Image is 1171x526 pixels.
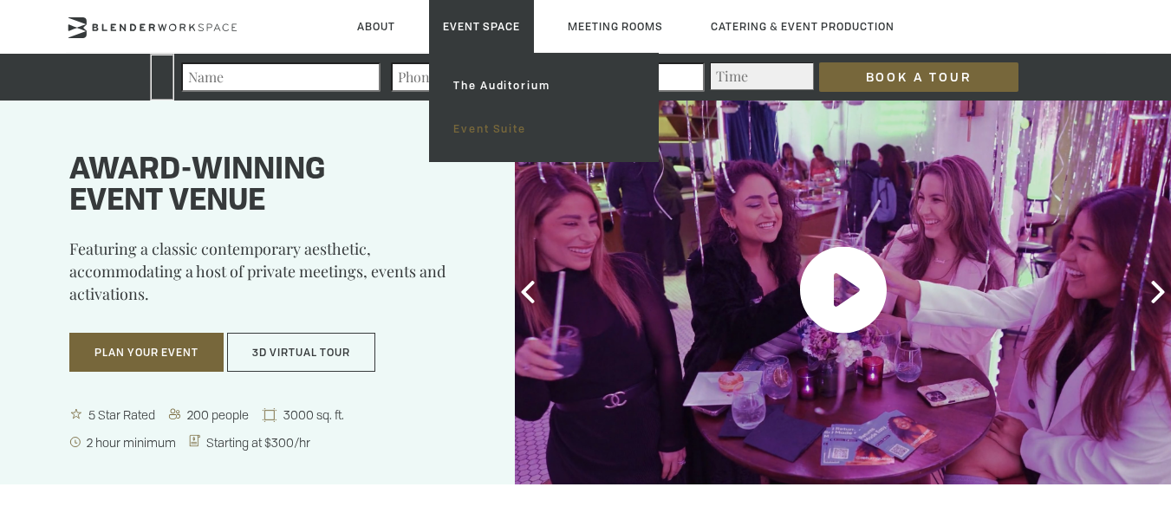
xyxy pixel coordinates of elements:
h1: Award-winning event venue [69,155,472,218]
input: Name [181,62,381,92]
span: 200 people [184,406,254,423]
button: Plan Your Event [69,333,224,373]
span: Starting at $300/hr [203,434,316,451]
input: Book a Tour [819,62,1018,92]
span: 5 Star Rated [85,406,160,423]
p: Featuring a classic contemporary aesthetic, accommodating a host of private meetings, events and ... [69,237,472,317]
a: Event Suite [439,107,647,151]
span: 3000 sq. ft. [280,406,349,423]
span: 2 hour minimum [83,434,181,451]
a: The Auditorium [439,64,647,107]
button: 3D Virtual Tour [227,333,375,373]
input: Phone Number [391,62,590,92]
